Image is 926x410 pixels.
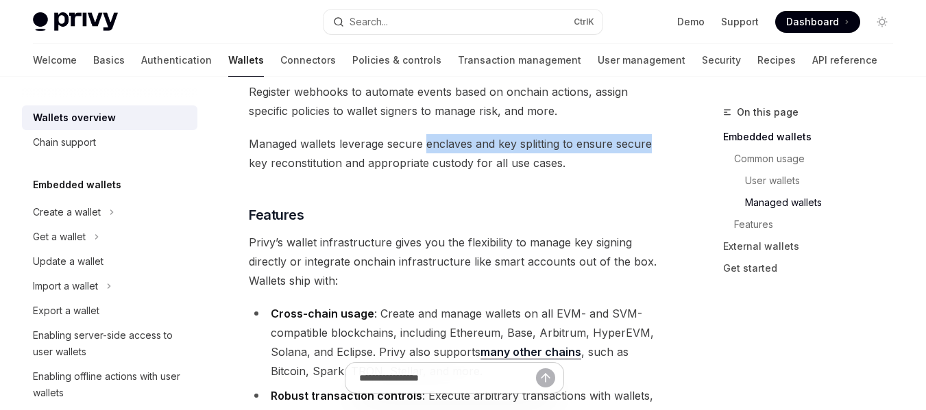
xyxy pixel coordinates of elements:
a: Policies & controls [352,44,441,77]
img: light logo [33,12,118,31]
a: many other chains [480,345,581,359]
a: External wallets [723,235,904,257]
div: Search... [350,14,388,30]
a: Recipes [757,44,796,77]
div: Enabling server-side access to user wallets [33,327,189,360]
div: Chain support [33,134,96,151]
a: Update a wallet [22,249,197,274]
div: Update a wallet [33,253,103,270]
strong: Cross-chain usage [271,307,374,320]
span: Managed wallets leverage secure enclaves and key splitting to ensure secure key reconstitution an... [249,134,660,172]
a: Transaction management [458,44,581,77]
span: Privy’s wallet infrastructure gives you the flexibility to manage key signing directly or integra... [249,233,660,290]
button: Search...CtrlK [324,10,603,34]
div: Create a wallet [33,204,101,220]
a: Common usage [734,148,904,170]
a: Embedded wallets [723,126,904,148]
span: Dashboard [786,15,839,29]
button: Toggle dark mode [871,11,893,33]
a: Chain support [22,130,197,155]
div: Get a wallet [33,229,86,245]
h5: Embedded wallets [33,177,121,193]
a: Managed wallets [745,192,904,214]
a: User management [598,44,685,77]
span: Features [249,205,304,225]
a: Wallets overview [22,105,197,130]
button: Send message [536,368,555,387]
a: Enabling offline actions with user wallets [22,364,197,405]
a: Basics [93,44,125,77]
a: API reference [812,44,877,77]
a: Features [734,214,904,235]
li: : Create and manage wallets on all EVM- and SVM-compatible blockchains, including Ethereum, Base,... [249,304,660,381]
a: Support [721,15,759,29]
a: Connectors [280,44,336,77]
a: Dashboard [775,11,860,33]
div: Enabling offline actions with user wallets [33,368,189,401]
a: Export a wallet [22,298,197,323]
span: Ctrl K [574,16,594,27]
div: Export a wallet [33,303,99,319]
a: Welcome [33,44,77,77]
div: Import a wallet [33,278,98,294]
a: Security [702,44,741,77]
a: Enabling server-side access to user wallets [22,323,197,364]
a: Wallets [228,44,264,77]
a: Demo [677,15,705,29]
span: On this page [737,104,799,120]
a: Authentication [141,44,212,77]
a: User wallets [745,170,904,192]
a: Get started [723,257,904,279]
span: Register webhooks to automate events based on onchain actions, assign specific policies to wallet... [249,82,660,120]
div: Wallets overview [33,110,116,126]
